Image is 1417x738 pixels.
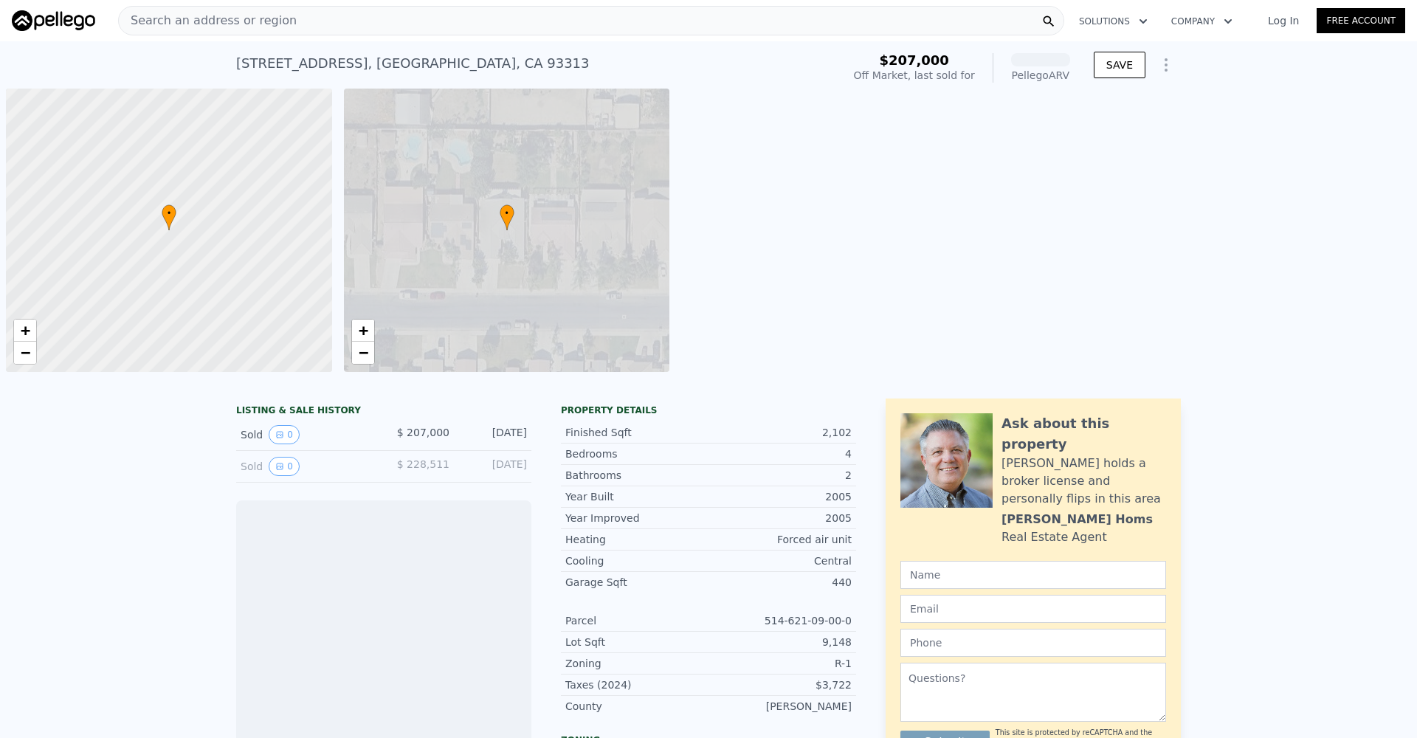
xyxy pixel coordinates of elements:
[21,321,30,339] span: +
[565,635,708,649] div: Lot Sqft
[900,629,1166,657] input: Phone
[14,320,36,342] a: Zoom in
[500,204,514,230] div: •
[854,68,975,83] div: Off Market, last sold for
[461,457,527,476] div: [DATE]
[565,468,708,483] div: Bathrooms
[1094,52,1145,78] button: SAVE
[708,489,852,504] div: 2005
[1159,8,1244,35] button: Company
[1001,455,1166,508] div: [PERSON_NAME] holds a broker license and personally flips in this area
[500,207,514,220] span: •
[14,342,36,364] a: Zoom out
[900,595,1166,623] input: Email
[12,10,95,31] img: Pellego
[565,613,708,628] div: Parcel
[162,204,176,230] div: •
[162,207,176,220] span: •
[879,52,949,68] span: $207,000
[1317,8,1405,33] a: Free Account
[1001,511,1153,528] div: [PERSON_NAME] Homs
[565,553,708,568] div: Cooling
[352,320,374,342] a: Zoom in
[397,427,449,438] span: $ 207,000
[1151,50,1181,80] button: Show Options
[708,468,852,483] div: 2
[708,635,852,649] div: 9,148
[708,553,852,568] div: Central
[565,446,708,461] div: Bedrooms
[708,677,852,692] div: $3,722
[119,12,297,30] span: Search an address or region
[269,425,300,444] button: View historical data
[1011,68,1070,83] div: Pellego ARV
[565,489,708,504] div: Year Built
[241,457,372,476] div: Sold
[358,343,368,362] span: −
[236,404,531,419] div: LISTING & SALE HISTORY
[708,511,852,525] div: 2005
[708,446,852,461] div: 4
[565,575,708,590] div: Garage Sqft
[1250,13,1317,28] a: Log In
[565,677,708,692] div: Taxes (2024)
[461,425,527,444] div: [DATE]
[241,425,372,444] div: Sold
[708,699,852,714] div: [PERSON_NAME]
[352,342,374,364] a: Zoom out
[708,575,852,590] div: 440
[565,511,708,525] div: Year Improved
[708,532,852,547] div: Forced air unit
[561,404,856,416] div: Property details
[397,458,449,470] span: $ 228,511
[236,53,590,74] div: [STREET_ADDRESS] , [GEOGRAPHIC_DATA] , CA 93313
[358,321,368,339] span: +
[565,699,708,714] div: County
[1001,528,1107,546] div: Real Estate Agent
[708,613,852,628] div: 514-621-09-00-0
[708,425,852,440] div: 2,102
[1067,8,1159,35] button: Solutions
[21,343,30,362] span: −
[565,532,708,547] div: Heating
[708,656,852,671] div: R-1
[269,457,300,476] button: View historical data
[1001,413,1166,455] div: Ask about this property
[565,656,708,671] div: Zoning
[565,425,708,440] div: Finished Sqft
[900,561,1166,589] input: Name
